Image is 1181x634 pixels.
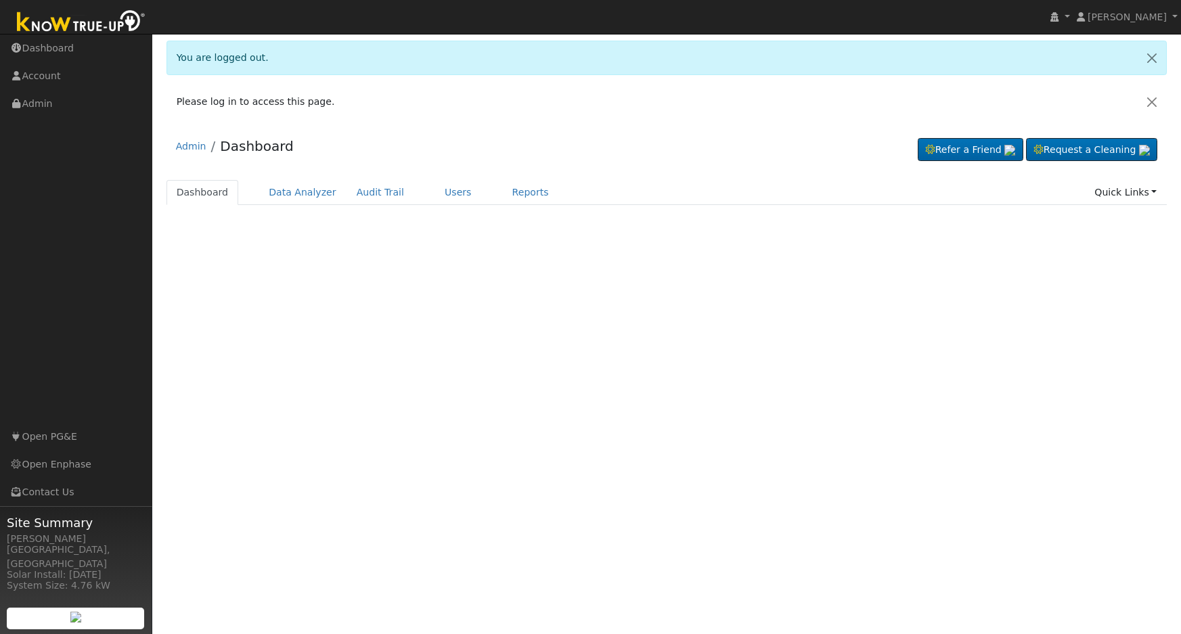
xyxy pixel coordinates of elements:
[7,514,145,532] span: Site Summary
[502,180,559,205] a: Reports
[166,180,239,205] a: Dashboard
[70,612,81,622] img: retrieve
[7,568,145,582] div: Solar Install: [DATE]
[1138,41,1166,74] a: Close
[918,138,1023,161] a: Refer a Friend
[166,85,1167,119] div: Please log in to access this page.
[1004,145,1015,156] img: retrieve
[347,180,414,205] a: Audit Trail
[166,41,1167,75] div: You are logged out.
[220,138,294,154] a: Dashboard
[1026,138,1157,161] a: Request a Cleaning
[176,141,206,152] a: Admin
[7,532,145,546] div: [PERSON_NAME]
[1139,145,1150,156] img: retrieve
[7,579,145,593] div: System Size: 4.76 kW
[1138,85,1166,118] a: Close
[7,543,145,571] div: [GEOGRAPHIC_DATA], [GEOGRAPHIC_DATA]
[259,180,347,205] a: Data Analyzer
[10,7,152,38] img: Know True-Up
[434,180,482,205] a: Users
[1088,12,1167,22] span: [PERSON_NAME]
[1084,180,1167,205] a: Quick Links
